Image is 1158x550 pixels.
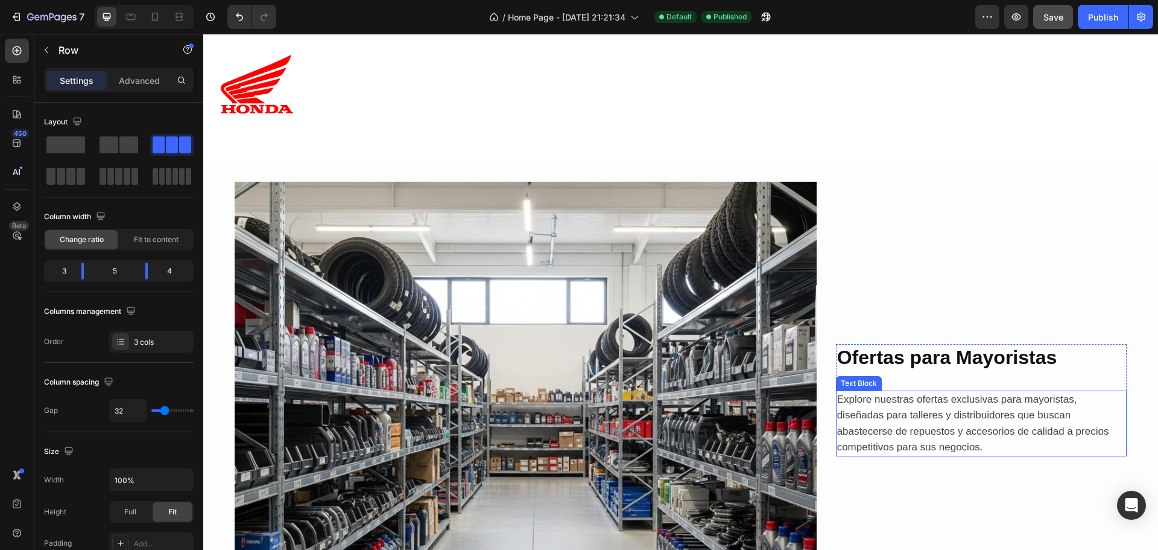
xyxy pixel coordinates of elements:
span: Published [713,11,747,22]
div: Columns management [44,304,138,320]
div: Padding [44,538,72,549]
div: 4 [157,263,191,280]
p: Settings [60,74,93,87]
button: Publish [1078,5,1128,29]
iframe: Design area [203,34,1158,550]
div: Open Intercom Messenger [1117,491,1146,520]
div: 450 [11,129,29,138]
span: / [502,11,505,24]
div: Layout [44,114,84,130]
span: Full [124,507,136,517]
div: 5 [93,263,136,280]
input: Auto [110,400,146,421]
div: Column spacing [44,374,116,391]
div: Publish [1088,11,1118,24]
span: Explore nuestras ofertas exclusivas para mayoristas, diseñadas para talleres y distribuidores que... [634,360,906,419]
span: Home Page - [DATE] 21:21:34 [508,11,625,24]
div: Column width [44,209,108,225]
p: 7 [79,10,84,24]
span: Fit to content [134,234,179,245]
div: Width [44,475,64,485]
button: 7 [5,5,90,29]
strong: Ofertas para Mayoristas [634,313,854,334]
span: Save [1043,12,1063,22]
button: Save [1033,5,1073,29]
input: Auto [110,469,193,491]
span: Default [666,11,692,22]
div: Text Block [635,344,676,355]
p: Advanced [119,74,160,87]
div: Beta [9,221,29,231]
div: Order [44,336,64,347]
span: Fit [168,507,177,517]
div: 3 [46,263,72,280]
div: Add... [134,539,191,549]
p: Row [59,43,161,57]
div: Height [44,507,66,517]
div: Gap [44,405,58,416]
div: Size [44,444,76,460]
div: Undo/Redo [227,5,276,29]
span: Change ratio [60,234,104,245]
div: 3 cols [134,337,191,348]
